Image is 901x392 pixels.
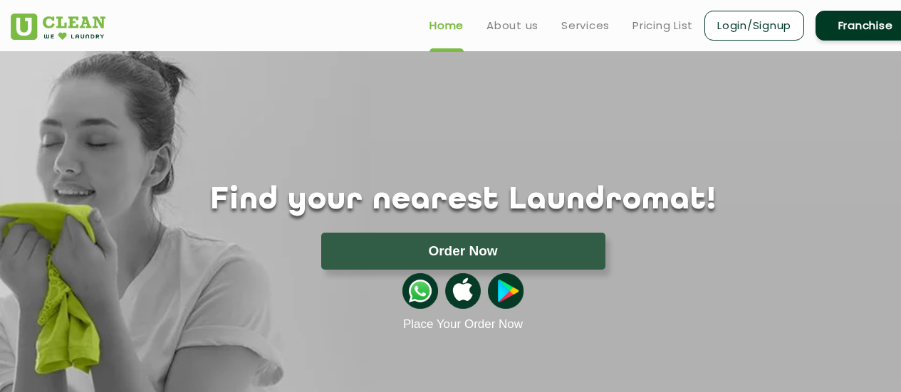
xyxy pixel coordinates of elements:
[11,14,105,40] img: UClean Laundry and Dry Cleaning
[321,233,605,270] button: Order Now
[402,273,438,309] img: whatsappicon.png
[704,11,804,41] a: Login/Signup
[561,17,610,34] a: Services
[488,273,524,309] img: playstoreicon.png
[445,273,481,309] img: apple-icon.png
[429,17,464,34] a: Home
[403,317,523,332] a: Place Your Order Now
[632,17,693,34] a: Pricing List
[486,17,538,34] a: About us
